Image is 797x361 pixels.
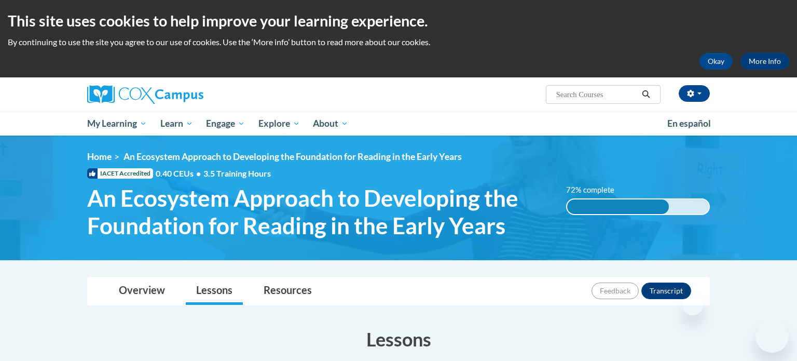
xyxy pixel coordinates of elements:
[679,85,710,102] button: Account Settings
[258,117,300,130] span: Explore
[108,277,175,305] a: Overview
[72,112,725,136] div: Main menu
[755,319,789,353] iframe: Button to launch messaging window
[87,168,153,179] span: IACET Accredited
[87,151,112,162] a: Home
[699,53,733,70] button: Okay
[566,184,626,196] label: 72% complete
[87,326,710,352] h3: Lessons
[313,117,348,130] span: About
[567,199,669,214] div: 72% complete
[196,168,201,178] span: •
[667,118,711,129] span: En español
[203,168,271,178] span: 3.5 Training Hours
[87,85,203,104] img: Cox Campus
[87,184,551,239] span: An Ecosystem Approach to Developing the Foundation for Reading in the Early Years
[682,295,703,315] iframe: Close message
[186,277,243,305] a: Lessons
[307,112,355,136] a: About
[160,117,193,130] span: Learn
[154,112,200,136] a: Learn
[199,112,252,136] a: Engage
[8,10,789,31] h2: This site uses cookies to help improve your learning experience.
[80,112,154,136] a: My Learning
[740,53,789,70] a: More Info
[123,151,462,162] span: An Ecosystem Approach to Developing the Foundation for Reading in the Early Years
[555,88,638,101] input: Search Courses
[638,88,654,101] button: Search
[661,113,718,135] a: En español
[156,168,203,179] span: 0.40 CEUs
[592,283,639,299] button: Feedback
[206,117,245,130] span: Engage
[8,36,789,48] p: By continuing to use the site you agree to our use of cookies. Use the ‘More info’ button to read...
[253,277,322,305] a: Resources
[87,117,147,130] span: My Learning
[641,283,691,299] button: Transcript
[87,85,284,104] a: Cox Campus
[252,112,307,136] a: Explore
